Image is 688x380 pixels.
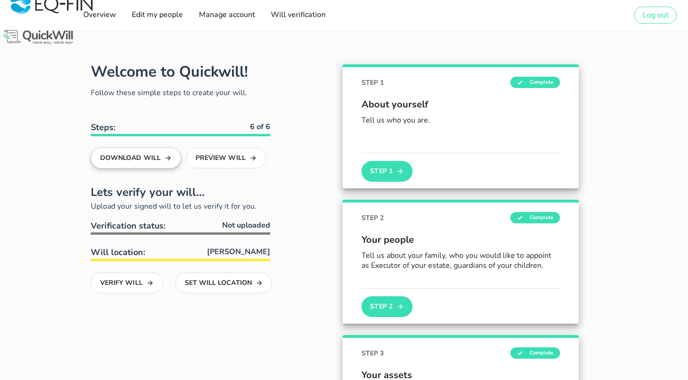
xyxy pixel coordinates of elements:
span: Will verification [270,9,326,20]
h1: Welcome to Quickwill! [91,62,248,82]
h2: Lets verify your will... [91,184,270,201]
p: Tell us who you are. [361,115,560,125]
span: Not uploaded [222,220,270,231]
button: Set Will Location [175,273,272,293]
img: Logo [1,28,75,46]
button: Download Will [91,148,181,168]
p: Follow these simple steps to create your will. [91,87,270,98]
p: Tell us about your family, who you would like to appoint as Executor of your estate, guardians of... [361,251,560,271]
p: Upload your signed will to let us verify it for you. [91,201,270,212]
span: About yourself [361,97,560,112]
span: Will location: [91,247,145,258]
a: Edit my people [129,6,186,25]
a: Will verification [267,6,328,25]
button: Step 1 [361,161,413,182]
span: STEP 1 [361,78,384,88]
span: Manage account [198,9,255,20]
span: Complete [510,212,560,223]
span: Log out [642,10,669,20]
button: Step 2 [361,296,413,317]
span: Verification status: [91,220,165,231]
a: Manage account [195,6,258,25]
span: Overview [82,9,116,20]
span: STEP 2 [361,213,384,223]
button: Log out [634,7,677,24]
span: Edit my people [131,9,183,20]
span: Complete [510,347,560,359]
button: Preview Will [186,148,266,168]
b: Steps: [91,122,115,133]
span: Your people [361,233,560,247]
a: Overview [79,6,119,25]
span: STEP 3 [361,348,384,358]
span: [PERSON_NAME] [207,246,270,257]
b: 6 of 6 [250,122,270,132]
button: Verify Will [91,273,163,293]
span: Complete [510,77,560,88]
